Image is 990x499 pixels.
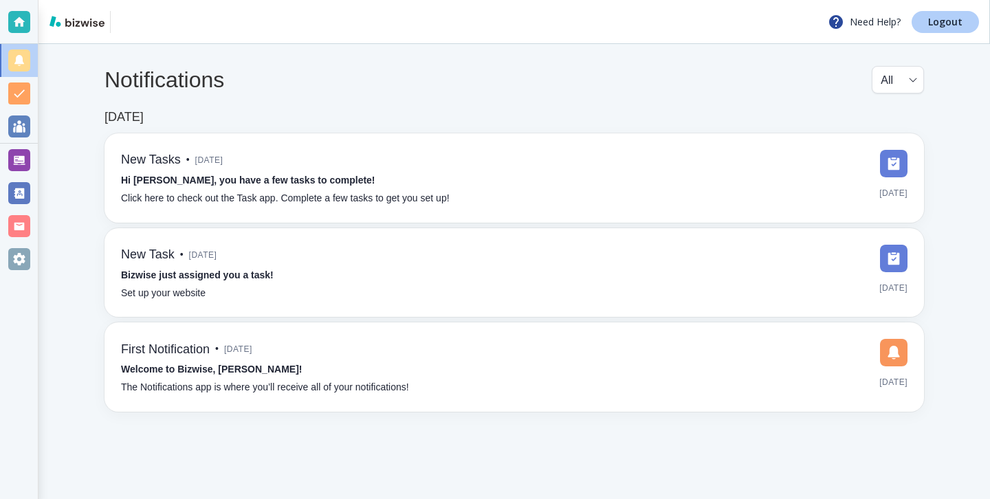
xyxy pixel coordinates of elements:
h6: New Tasks [121,153,181,168]
strong: Hi [PERSON_NAME], you have a few tasks to complete! [121,175,375,186]
h4: Notifications [104,67,224,93]
p: The Notifications app is where you’ll receive all of your notifications! [121,380,409,395]
span: [DATE] [224,339,252,359]
a: New Task•[DATE]Bizwise just assigned you a task!Set up your website[DATE] [104,228,924,318]
a: New Tasks•[DATE]Hi [PERSON_NAME], you have a few tasks to complete!Click here to check out the Ta... [104,133,924,223]
img: bizwise [49,16,104,27]
a: Logout [912,11,979,33]
p: • [180,247,184,263]
a: First Notification•[DATE]Welcome to Bizwise, [PERSON_NAME]!The Notifications app is where you’ll ... [104,322,924,412]
p: Logout [928,17,962,27]
span: [DATE] [879,372,907,392]
img: DashboardSidebarTasks.svg [880,245,907,272]
strong: Welcome to Bizwise, [PERSON_NAME]! [121,364,302,375]
span: [DATE] [879,278,907,298]
span: [DATE] [879,183,907,203]
span: [DATE] [189,245,217,265]
h6: First Notification [121,342,210,357]
img: Dunnington Consulting [116,11,173,33]
p: Set up your website [121,286,206,301]
h6: New Task [121,247,175,263]
p: • [186,153,190,168]
div: All [881,67,915,93]
strong: Bizwise just assigned you a task! [121,269,274,280]
p: Click here to check out the Task app. Complete a few tasks to get you set up! [121,191,450,206]
p: Need Help? [828,14,901,30]
p: • [215,342,219,357]
h6: [DATE] [104,110,144,125]
img: DashboardSidebarTasks.svg [880,150,907,177]
span: [DATE] [195,150,223,170]
img: DashboardSidebarNotification.svg [880,339,907,366]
